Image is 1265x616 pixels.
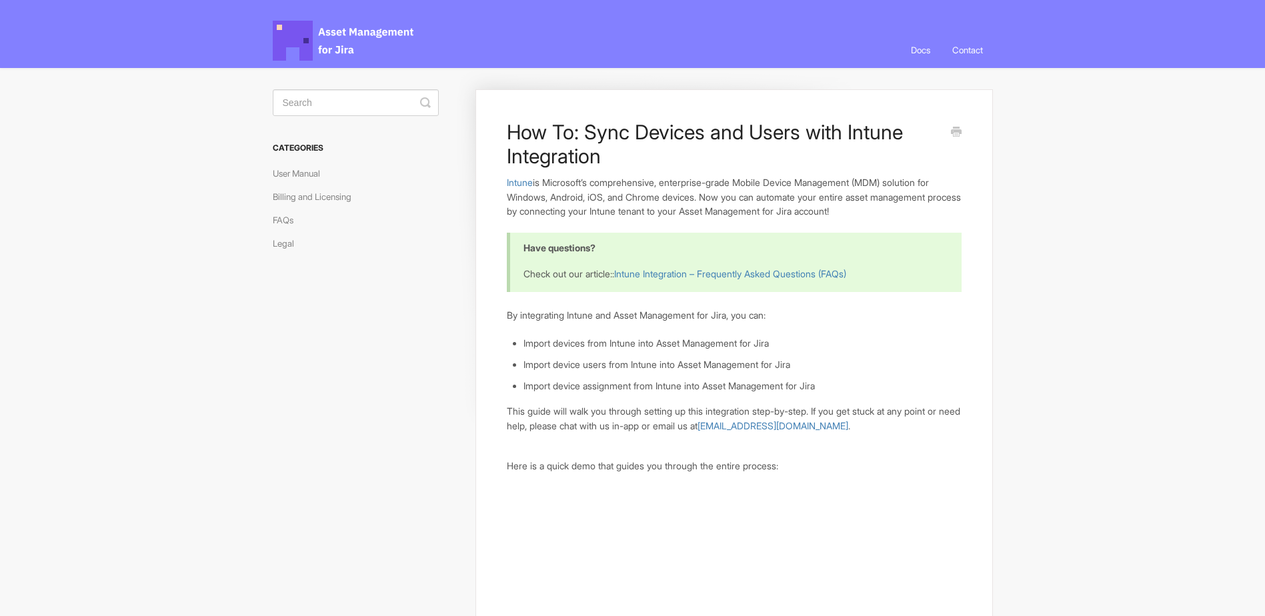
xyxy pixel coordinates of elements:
a: FAQs [273,209,303,231]
a: Contact [942,32,993,68]
a: User Manual [273,163,330,184]
p: is Microsoft’s comprehensive, enterprise-grade Mobile Device Management (MDM) solution for Window... [507,175,961,219]
a: Legal [273,233,304,254]
li: Import device users from Intune into Asset Management for Jira [523,357,961,372]
a: Billing and Licensing [273,186,361,207]
a: Print this Article [951,125,962,140]
li: Import device assignment from Intune into Asset Management for Jira [523,379,961,393]
p: Check out our article:: [523,267,944,281]
li: Import devices from Intune into Asset Management for Jira [523,336,961,351]
b: Have questions? [523,242,595,253]
a: Intune [507,177,533,188]
a: Docs [901,32,940,68]
input: Search [273,89,439,116]
a: Intune Integration – Frequently Asked Questions (FAQs) [614,268,846,279]
a: [EMAIL_ADDRESS][DOMAIN_NAME] [698,420,848,431]
h3: Categories [273,136,439,160]
h1: How To: Sync Devices and Users with Intune Integration [507,120,941,168]
span: Asset Management for Jira Docs [273,21,415,61]
p: This guide will walk you through setting up this integration step-by-step. If you get stuck at an... [507,404,961,433]
p: Here is a quick demo that guides you through the entire process: [507,459,961,473]
p: By integrating Intune and Asset Management for Jira, you can: [507,308,961,323]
